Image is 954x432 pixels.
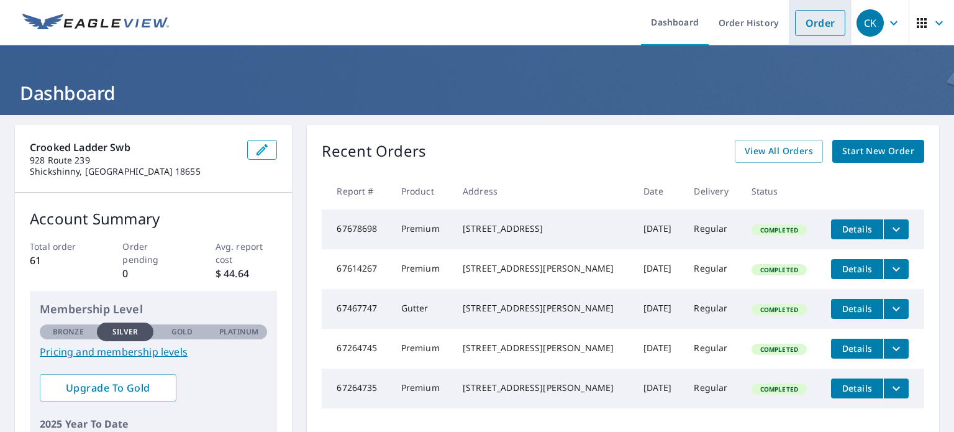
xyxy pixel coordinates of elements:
[322,140,426,163] p: Recent Orders
[684,209,741,249] td: Regular
[322,173,391,209] th: Report #
[753,385,806,393] span: Completed
[753,265,806,274] span: Completed
[735,140,823,163] a: View All Orders
[391,209,453,249] td: Premium
[838,342,876,354] span: Details
[391,329,453,369] td: Premium
[742,173,821,209] th: Status
[112,326,139,338] p: Silver
[30,166,237,177] p: Shickshinny, [GEOGRAPHIC_DATA] 18655
[883,339,909,359] button: filesDropdownBtn-67264745
[684,329,741,369] td: Regular
[838,263,876,275] span: Details
[838,223,876,235] span: Details
[322,209,391,249] td: 67678698
[634,369,684,408] td: [DATE]
[883,219,909,239] button: filesDropdownBtn-67678698
[30,208,277,230] p: Account Summary
[463,262,624,275] div: [STREET_ADDRESS][PERSON_NAME]
[745,144,813,159] span: View All Orders
[753,345,806,354] span: Completed
[634,249,684,289] td: [DATE]
[831,259,883,279] button: detailsBtn-67614267
[40,374,176,402] a: Upgrade To Gold
[831,299,883,319] button: detailsBtn-67467747
[832,140,924,163] a: Start New Order
[40,344,267,359] a: Pricing and membership levels
[463,382,624,394] div: [STREET_ADDRESS][PERSON_NAME]
[171,326,193,338] p: Gold
[856,9,884,37] div: CK
[831,379,883,398] button: detailsBtn-67264735
[53,326,84,338] p: Bronze
[883,379,909,398] button: filesDropdownBtn-67264735
[634,209,684,249] td: [DATE]
[322,329,391,369] td: 67264745
[883,299,909,319] button: filesDropdownBtn-67467747
[795,10,845,36] a: Order
[684,249,741,289] td: Regular
[838,382,876,394] span: Details
[219,326,258,338] p: Platinum
[391,369,453,408] td: Premium
[684,369,741,408] td: Regular
[463,342,624,354] div: [STREET_ADDRESS][PERSON_NAME]
[40,416,267,431] p: 2025 Year To Date
[634,289,684,329] td: [DATE]
[463,223,624,235] div: [STREET_ADDRESS]
[322,369,391,408] td: 67264735
[634,173,684,209] th: Date
[122,240,184,266] p: Order pending
[322,289,391,329] td: 67467747
[463,302,624,315] div: [STREET_ADDRESS][PERSON_NAME]
[30,240,92,253] p: Total order
[30,155,237,166] p: 928 Route 239
[22,14,169,32] img: EV Logo
[831,219,883,239] button: detailsBtn-67678698
[15,80,939,106] h1: Dashboard
[634,329,684,369] td: [DATE]
[391,249,453,289] td: Premium
[322,249,391,289] td: 67614267
[40,301,267,318] p: Membership Level
[216,240,278,266] p: Avg. report cost
[216,266,278,281] p: $ 44.64
[50,381,166,395] span: Upgrade To Gold
[391,289,453,329] td: Gutter
[30,253,92,268] p: 61
[453,173,634,209] th: Address
[838,303,876,315] span: Details
[831,339,883,359] button: detailsBtn-67264745
[842,144,914,159] span: Start New Order
[753,305,806,314] span: Completed
[684,173,741,209] th: Delivery
[391,173,453,209] th: Product
[122,266,184,281] p: 0
[30,140,237,155] p: Crooked Ladder Swb
[883,259,909,279] button: filesDropdownBtn-67614267
[753,226,806,234] span: Completed
[684,289,741,329] td: Regular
